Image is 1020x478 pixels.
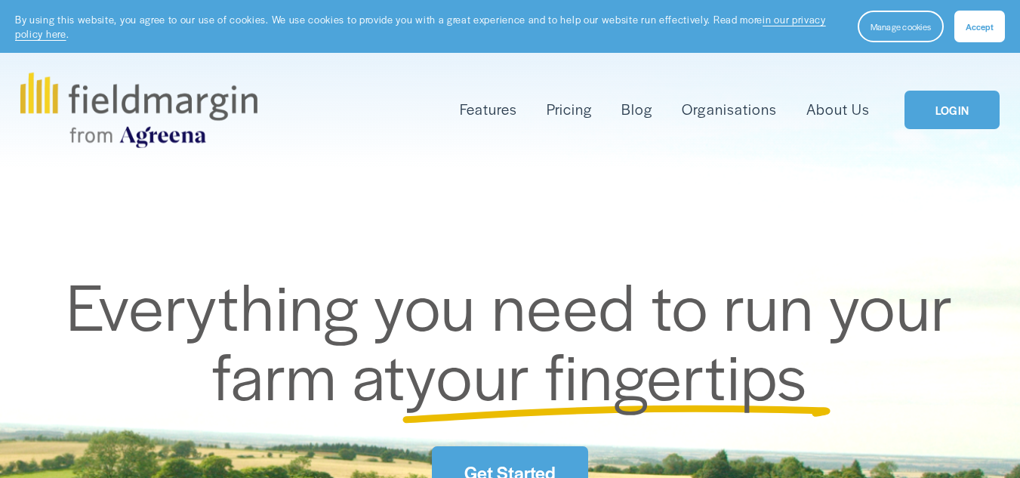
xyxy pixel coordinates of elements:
a: Organisations [682,97,776,122]
p: By using this website, you agree to our use of cookies. We use cookies to provide you with a grea... [15,12,843,42]
button: Accept [954,11,1005,42]
a: folder dropdown [460,97,517,122]
a: LOGIN [904,91,1000,129]
span: Manage cookies [871,20,931,32]
a: in our privacy policy here [15,12,826,41]
span: Features [460,99,517,120]
span: your fingertips [405,328,808,419]
a: Pricing [547,97,592,122]
a: About Us [806,97,870,122]
a: Blog [621,97,652,122]
span: Accept [966,20,994,32]
img: fieldmargin.com [20,72,257,148]
span: Everything you need to run your farm at [66,259,969,419]
button: Manage cookies [858,11,944,42]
